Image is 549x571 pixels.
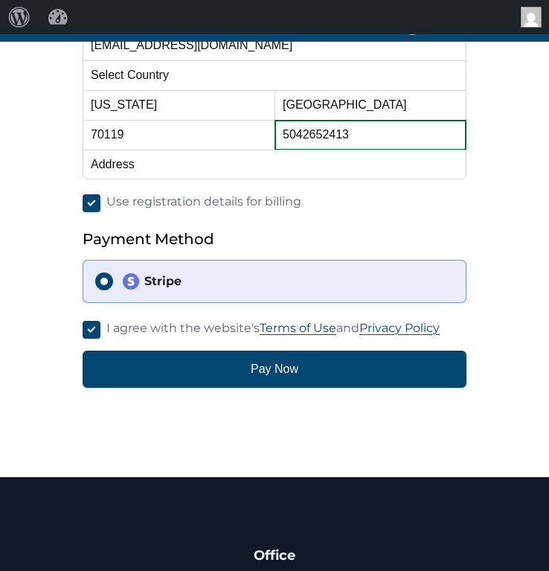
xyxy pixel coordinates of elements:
[106,321,440,335] span: I agree with the website's and
[83,227,466,251] h5: Payment Method
[83,31,466,60] input: Email Address
[83,150,466,179] input: Address
[83,351,466,388] button: Pay Now
[359,321,440,335] a: Privacy Policy
[122,272,454,290] div: Stripe
[122,272,140,290] img: stripe
[106,194,301,208] span: Use registration details for billing
[260,321,336,335] a: Terms of Use
[274,120,466,150] input: Phone
[274,90,466,120] input: City
[83,120,274,150] input: Postcode / ZIP
[95,272,113,290] input: stripeStripe
[22,544,527,567] h4: Office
